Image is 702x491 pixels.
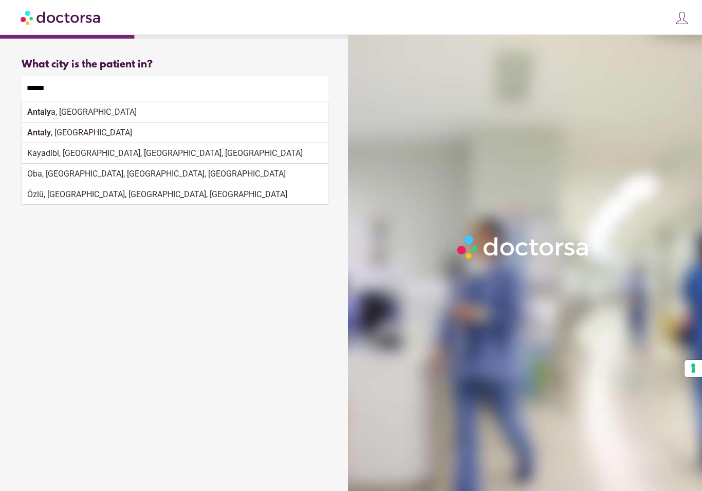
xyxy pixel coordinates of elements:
[685,360,702,377] button: Your consent preferences for tracking technologies
[675,11,689,25] img: icons8-customer-100.png
[453,232,594,263] img: Logo-Doctorsa-trans-White-partial-flat.png
[22,102,328,122] div: a, [GEOGRAPHIC_DATA]
[22,184,328,205] div: Özlü, [GEOGRAPHIC_DATA], [GEOGRAPHIC_DATA], [GEOGRAPHIC_DATA]
[22,101,328,124] div: Make sure the city you pick is where you need assistance.
[27,107,51,117] strong: Antaly
[22,143,328,164] div: Kayadibi, [GEOGRAPHIC_DATA], [GEOGRAPHIC_DATA], [GEOGRAPHIC_DATA]
[27,128,51,137] strong: Antaly
[22,59,328,71] div: What city is the patient in?
[22,122,328,143] div: , [GEOGRAPHIC_DATA]
[22,164,328,184] div: Oba, [GEOGRAPHIC_DATA], [GEOGRAPHIC_DATA], [GEOGRAPHIC_DATA]
[21,6,102,29] img: Doctorsa.com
